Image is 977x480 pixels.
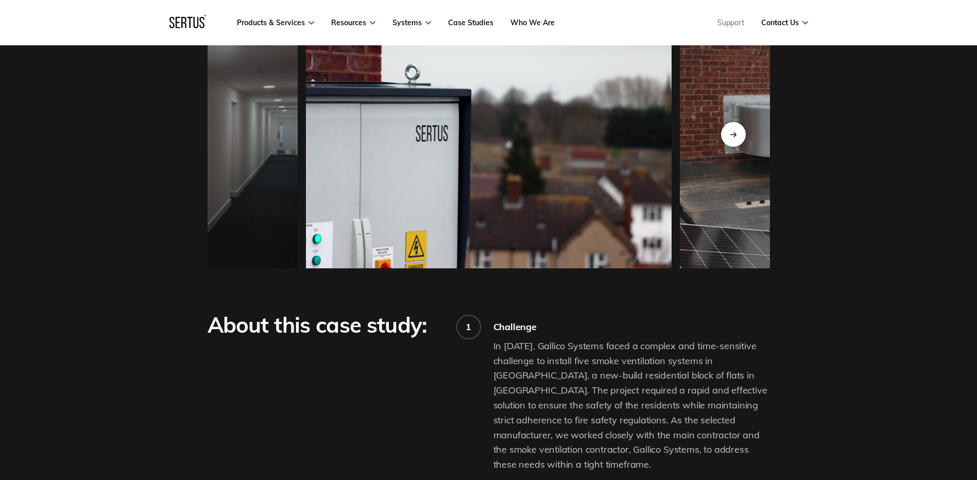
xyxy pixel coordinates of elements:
div: Challenge [493,321,770,333]
a: Contact Us [761,18,808,27]
iframe: Chat Widget [792,361,977,480]
a: Who We Are [510,18,555,27]
img: img_1365.png [306,1,672,268]
div: 1 [466,321,471,333]
a: Products & Services [237,18,314,27]
span: In [DATE], Gallico Systems faced a complex and time-sensitive challenge to install five smoke ven... [493,340,767,470]
div: About this case study: [208,313,442,337]
a: Resources [331,18,375,27]
a: Systems [392,18,431,27]
div: Next slide [721,122,746,147]
a: Support [717,18,744,27]
a: Case Studies [448,18,493,27]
